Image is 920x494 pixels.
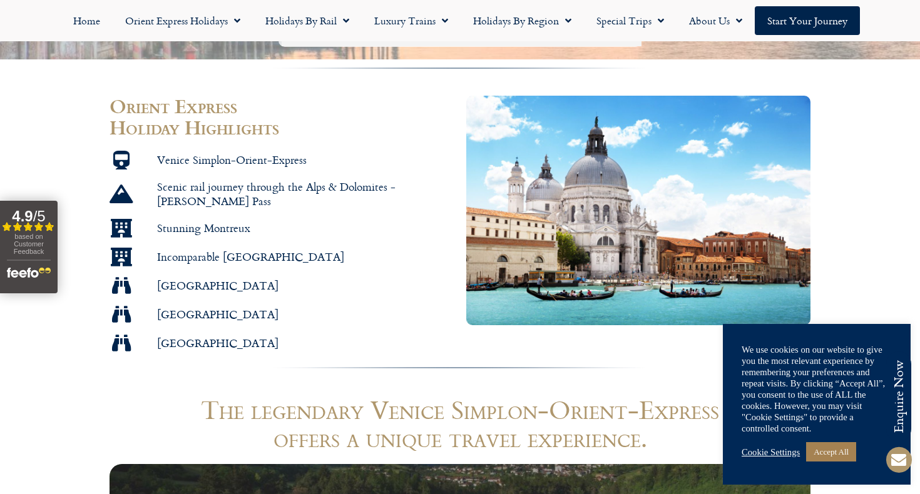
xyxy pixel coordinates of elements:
h2: Holiday Highlights [110,117,454,138]
span: Incomparable [GEOGRAPHIC_DATA] [154,250,344,264]
span: Venice Simplon-Orient-Express [154,153,307,167]
a: Accept All [806,442,856,461]
span: Scenic rail journey through the Alps & Dolomites - [PERSON_NAME] Pass [154,179,454,209]
a: Special Trips [584,6,677,35]
a: Cookie Settings [742,446,800,458]
span: [GEOGRAPHIC_DATA] [154,307,279,321]
a: Luxury Trains [362,6,461,35]
span: Stunning Montreux [154,221,250,235]
nav: Menu [6,6,914,35]
img: Grand Canal and Basilica Santa Maria della Salute, Venice, Italy [466,96,810,325]
h1: The legendary Venice Simplon-Orient-Express [110,395,810,423]
a: About Us [677,6,755,35]
h1: offers a unique travel experience. [110,423,810,451]
a: Holidays by Region [461,6,584,35]
a: Start your Journey [755,6,860,35]
span: [GEOGRAPHIC_DATA] [154,278,279,293]
a: Holidays by Rail [253,6,362,35]
span: [GEOGRAPHIC_DATA] [154,336,279,350]
h2: Orient Express [110,96,454,117]
a: Home [61,6,113,35]
a: Orient Express Holidays [113,6,253,35]
div: We use cookies on our website to give you the most relevant experience by remembering your prefer... [742,344,892,434]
